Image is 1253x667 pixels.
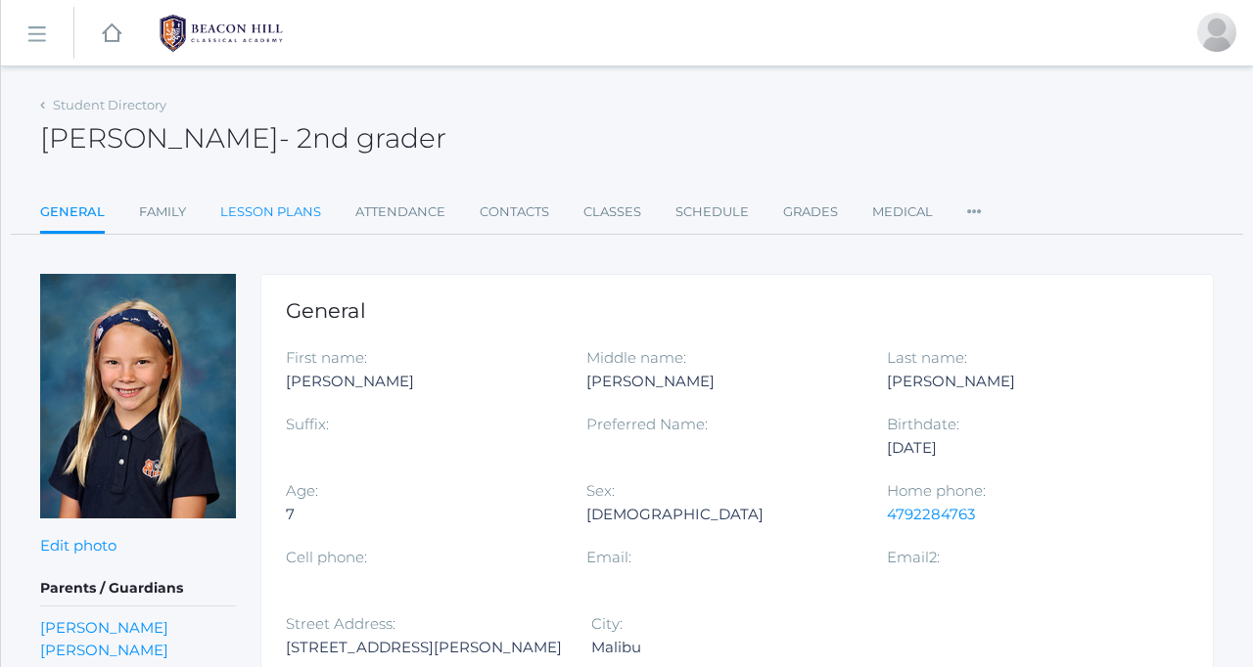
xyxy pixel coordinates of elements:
[872,193,933,232] a: Medical
[286,299,1188,322] h1: General
[887,370,1158,393] div: [PERSON_NAME]
[887,505,975,523] a: 4792284763
[783,193,838,232] a: Grades
[286,614,395,633] label: Street Address:
[286,415,329,433] label: Suffix:
[40,639,168,661] a: [PERSON_NAME]
[53,97,166,112] a: Student Directory
[586,503,858,526] div: [DEMOGRAPHIC_DATA]
[286,348,367,367] label: First name:
[286,636,562,659] div: [STREET_ADDRESS][PERSON_NAME]
[887,548,940,566] label: Email2:
[279,121,446,155] span: - 2nd grader
[40,572,236,605] h5: Parents / Guardians
[586,370,858,393] div: [PERSON_NAME]
[591,636,862,659] div: Malibu
[586,348,686,367] label: Middle name:
[40,536,116,555] a: Edit photo
[887,481,986,500] label: Home phone:
[583,193,641,232] a: Classes
[586,548,631,566] label: Email:
[286,481,318,500] label: Age:
[40,274,236,518] img: Lucy Wilson
[591,614,623,633] label: City:
[40,123,446,154] h2: [PERSON_NAME]
[40,193,105,235] a: General
[355,193,445,232] a: Attendance
[887,348,967,367] label: Last name:
[586,481,615,500] label: Sex:
[40,616,168,639] a: [PERSON_NAME]
[675,193,749,232] a: Schedule
[139,193,186,232] a: Family
[1197,13,1236,52] div: Jessica Hooten Wilson
[887,415,959,433] label: Birthdate:
[286,503,557,526] div: 7
[480,193,549,232] a: Contacts
[286,548,367,566] label: Cell phone:
[887,436,1158,460] div: [DATE]
[586,415,708,433] label: Preferred Name:
[220,193,321,232] a: Lesson Plans
[148,9,295,58] img: 1_BHCALogos-05.png
[286,370,557,393] div: [PERSON_NAME]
